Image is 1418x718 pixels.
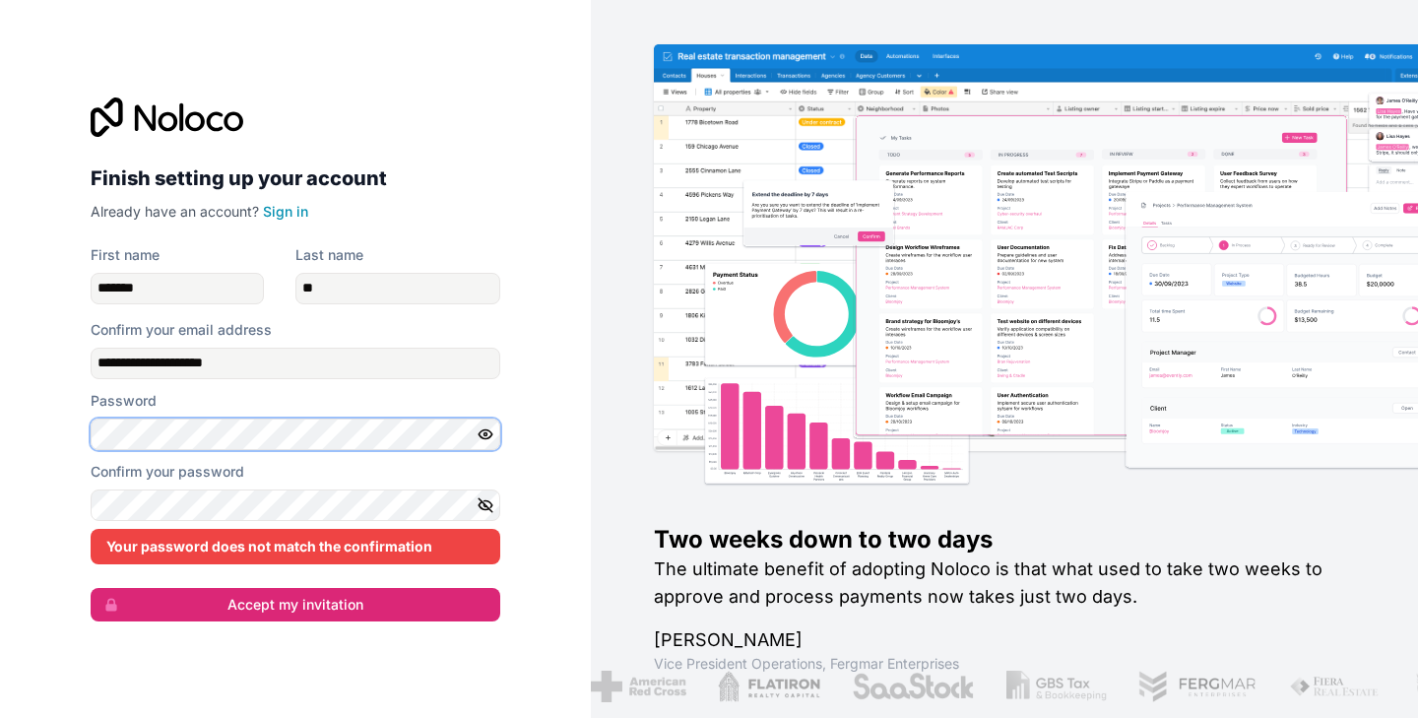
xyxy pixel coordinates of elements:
h2: Finish setting up your account [91,161,500,196]
img: /assets/gbstax-C-GtDUiK.png [1006,671,1107,702]
h2: The ultimate benefit of adopting Noloco is that what used to take two weeks to approve and proces... [654,555,1355,611]
input: family-name [295,273,500,304]
input: given-name [91,273,264,304]
h1: Vice President Operations , Fergmar Enterprises [654,654,1355,674]
span: Already have an account? [91,203,259,220]
a: Sign in [263,203,308,220]
h1: [PERSON_NAME] [654,626,1355,654]
div: Your password does not match the confirmation [91,529,500,564]
input: Password [91,419,500,450]
label: Confirm your email address [91,320,272,340]
input: Email address [91,348,500,379]
input: Confirm password [91,490,500,521]
h1: Two weeks down to two days [654,524,1355,555]
label: Last name [295,245,363,265]
button: Accept my invitation [91,588,500,621]
img: /assets/fiera-fwj2N5v4.png [1289,671,1382,702]
label: First name [91,245,160,265]
img: /assets/flatiron-C8eUkumj.png [718,671,820,702]
label: Password [91,391,157,411]
label: Confirm your password [91,462,244,482]
img: /assets/fergmar-CudnrXN5.png [1138,671,1258,702]
img: /assets/american-red-cross-BAupjrZR.png [591,671,686,702]
img: /assets/saastock-C6Zbiodz.png [852,671,976,702]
